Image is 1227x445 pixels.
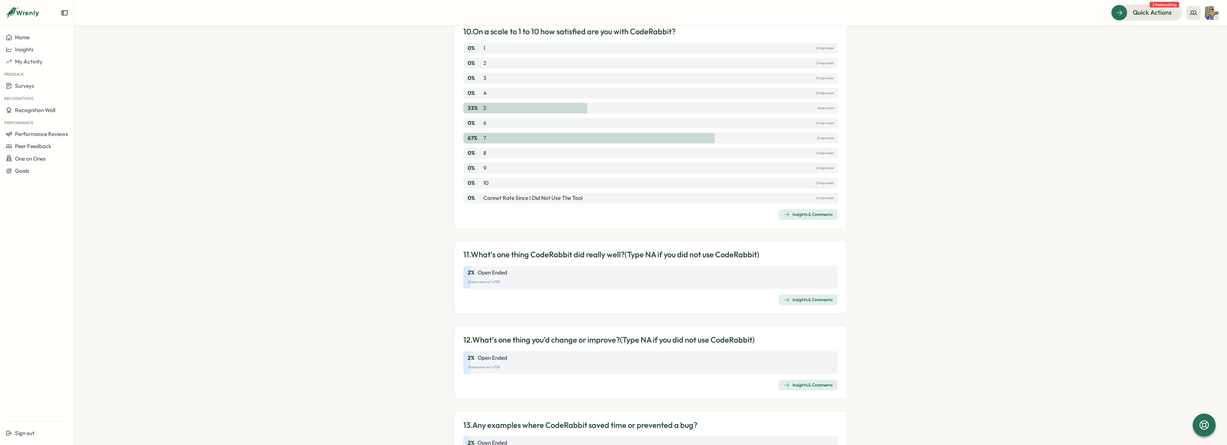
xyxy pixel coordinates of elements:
p: 2 % [468,269,475,277]
p: 0 responses [816,89,834,97]
p: 0 % [468,74,482,82]
p: 13. Any examples where CodeRabbit saved time or prevented a bug? [463,420,697,431]
p: 0 responses [816,74,834,82]
p: 1 responses [817,104,834,112]
p: 0 responses [816,149,834,157]
p: 33 % [468,104,482,112]
p: 0 responses [816,44,834,52]
p: 0 responses [816,179,834,187]
button: Insights & Comments [779,380,838,390]
span: My Activity [15,58,42,65]
span: Recognition Wall [15,107,55,113]
span: Home [15,34,30,41]
p: 4 [483,89,487,97]
span: One on Ones [15,155,46,162]
p: 0 % [468,44,482,52]
p: 0 responses [816,119,834,127]
p: 0 % [468,59,482,67]
div: Insights & Comments [784,382,833,388]
span: Peer Feedback [15,143,51,150]
button: Quick Actions [1111,5,1182,20]
p: 2 responses [816,134,834,142]
p: 8 [483,149,486,157]
span: Goals [15,167,29,174]
img: Varghese [1205,6,1218,20]
p: 0 % [468,164,482,172]
p: 0 % [468,179,482,187]
span: 2 tasks waiting [1150,2,1179,7]
p: 0 % [468,149,482,157]
button: Insights & Comments [779,294,838,305]
p: 2 [483,59,486,67]
p: 5 [483,104,486,112]
p: 0 % [468,89,482,97]
p: 10 [483,179,489,187]
p: 0 responses [816,164,834,172]
p: 11. What’s one thing CodeRabbit did really well?(Type NA if you did not use CodeRabbit) [463,249,759,260]
p: 2 % [468,354,475,362]
p: 3 responses out of 136 [468,278,834,286]
p: 3 responses out of 136 [468,363,834,371]
p: 0 responses [816,194,834,202]
p: 10. On a scale to 1 to 10 how satisfied are you with CodeRabbit? [463,26,676,37]
p: 0 % [468,119,482,127]
span: Sign out [15,430,35,436]
p: 0 % [468,194,482,202]
p: 12. What’s one thing you’d change or improve?(Type NA if you did not use CodeRabbit) [463,334,755,345]
div: Insights & Comments [784,212,833,217]
p: 6 [483,119,487,127]
span: Performance Reviews [15,131,68,137]
span: Insights [15,46,34,53]
button: Insights & Comments [779,209,838,220]
p: 67 % [468,134,482,142]
p: 3 [483,74,486,82]
span: Surveys [15,82,34,89]
p: 7 [483,134,486,142]
p: 9 [483,164,487,172]
p: Cannot rate since I did not use the tool [483,194,582,202]
p: Open Ended [478,354,507,362]
p: Open Ended [478,269,507,277]
p: 1 [483,44,485,52]
div: Insights & Comments [784,297,833,303]
p: 0 responses [816,59,834,67]
span: Quick Actions [1133,8,1172,17]
button: Expand sidebar [61,9,68,16]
